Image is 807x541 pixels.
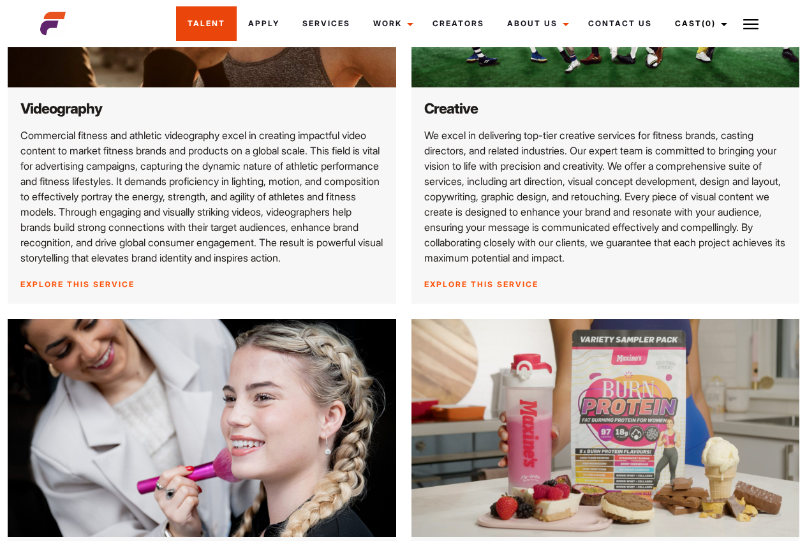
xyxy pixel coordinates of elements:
[421,6,496,41] a: Creators
[424,128,787,265] p: We excel in delivering top-tier creative services for fitness brands, casting directors, and rela...
[20,128,383,265] p: Commercial fitness and athletic videography excel in creating impactful video content to market f...
[743,17,759,32] img: Burger icon
[424,100,787,117] h2: Creative
[291,6,362,41] a: Services
[40,11,66,36] img: cropped-aefm-brand-fav-22-square.png
[496,6,577,41] a: About Us
[8,319,396,537] img: 111 1
[577,6,663,41] a: Contact Us
[237,6,291,41] a: Apply
[176,6,237,41] a: Talent
[362,6,421,41] a: Work
[20,279,135,289] a: Explore this service
[663,6,735,41] a: Cast(0)
[702,19,716,28] span: (0)
[411,319,800,537] img: 12
[424,279,538,289] a: Explore this service
[20,100,383,117] h2: Videography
